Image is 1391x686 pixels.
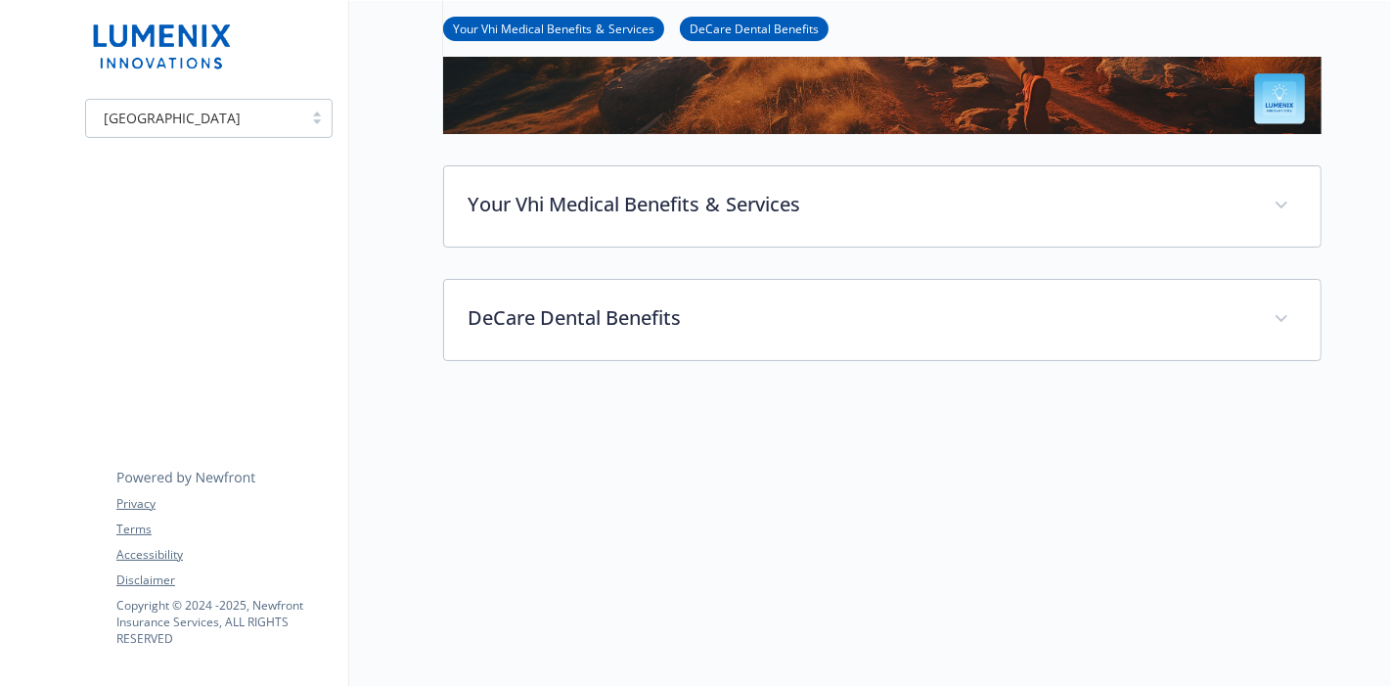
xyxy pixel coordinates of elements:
a: Disclaimer [116,572,332,589]
span: [GEOGRAPHIC_DATA] [104,108,241,128]
p: DeCare Dental Benefits [468,303,1250,333]
span: [GEOGRAPHIC_DATA] [96,108,292,128]
a: Terms [116,521,332,538]
a: DeCare Dental Benefits [680,19,829,37]
div: Your Vhi Medical Benefits & Services [444,166,1321,247]
div: DeCare Dental Benefits [444,280,1321,360]
p: Copyright © 2024 - 2025 , Newfront Insurance Services, ALL RIGHTS RESERVED [116,597,332,647]
a: Your Vhi Medical Benefits & Services [443,19,664,37]
a: Accessibility [116,546,332,564]
a: Privacy [116,495,332,513]
p: Your Vhi Medical Benefits & Services [468,190,1250,219]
